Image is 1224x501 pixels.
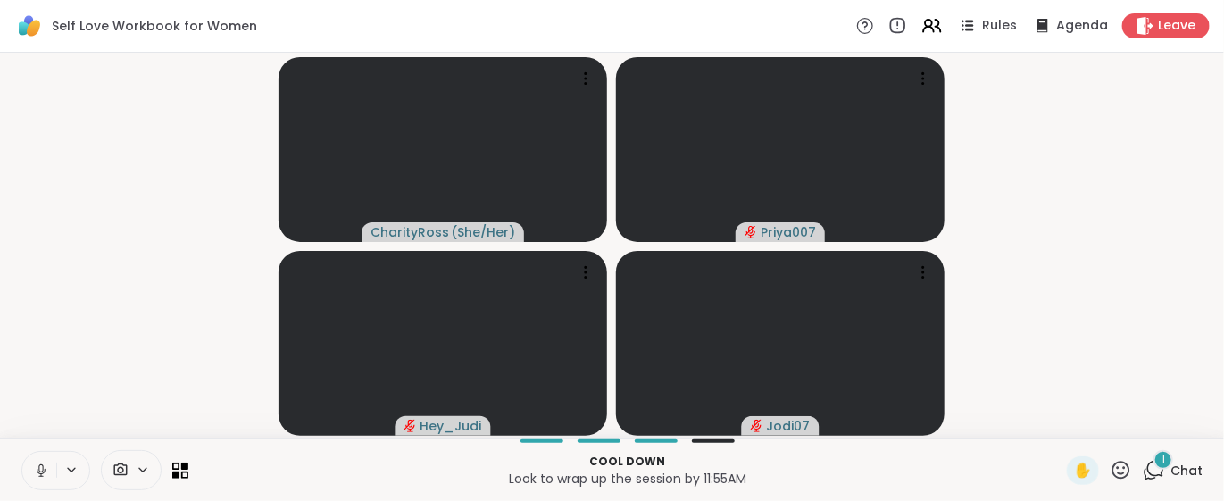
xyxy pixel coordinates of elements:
[1074,460,1092,481] span: ✋
[761,223,816,241] span: Priya007
[745,226,757,238] span: audio-muted
[451,223,515,241] span: ( She/Her )
[1170,462,1203,480] span: Chat
[371,223,449,241] span: CharityRoss
[767,417,811,435] span: Jodi07
[199,470,1056,488] p: Look to wrap up the session by 11:55AM
[1056,17,1108,35] span: Agenda
[751,420,763,432] span: audio-muted
[982,17,1017,35] span: Rules
[404,420,417,432] span: audio-muted
[420,417,482,435] span: Hey_Judi
[52,17,257,35] span: Self Love Workbook for Women
[1158,17,1195,35] span: Leave
[14,11,45,41] img: ShareWell Logomark
[1162,452,1165,467] span: 1
[199,454,1056,470] p: Cool down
